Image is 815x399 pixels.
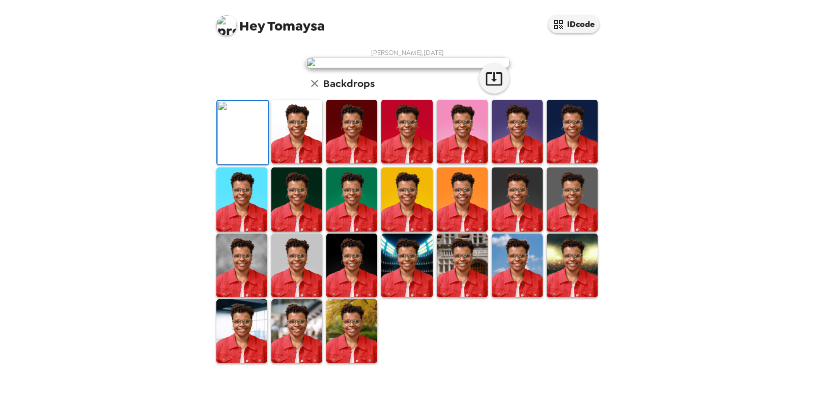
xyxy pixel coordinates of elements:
[216,10,325,33] span: Tomaysa
[217,101,268,164] img: Original
[216,15,237,36] img: profile pic
[323,75,375,92] h6: Backdrops
[306,57,510,68] img: user
[548,15,599,33] button: IDcode
[371,48,444,57] span: [PERSON_NAME] , [DATE]
[239,17,265,35] span: Hey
